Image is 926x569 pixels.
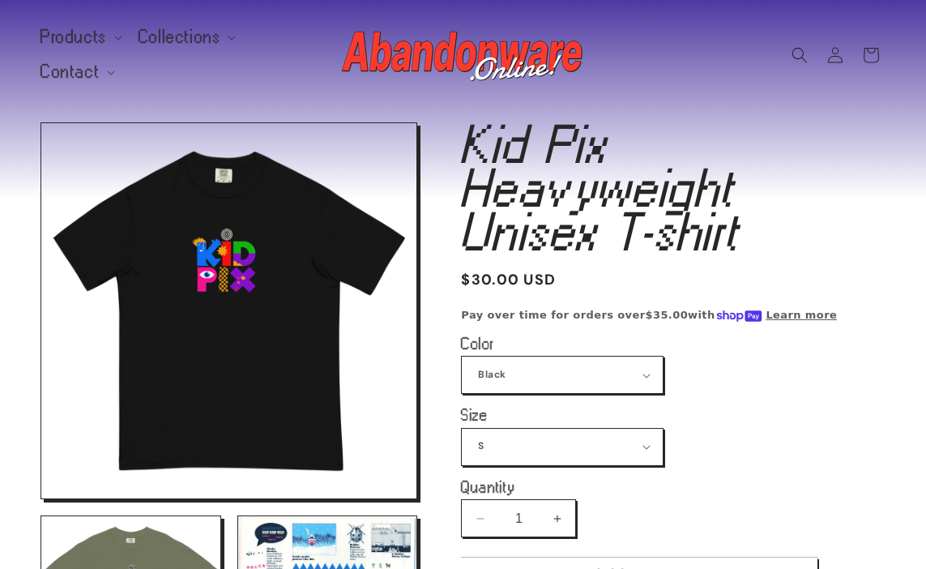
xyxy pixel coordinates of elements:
[461,479,817,495] label: Quantity
[461,336,817,352] label: Color
[41,65,100,79] span: Contact
[139,30,221,45] span: Collections
[129,20,243,54] summary: Collections
[782,37,817,73] summary: Search
[31,55,122,89] summary: Contact
[461,407,817,423] label: Size
[41,30,107,45] span: Products
[342,23,585,88] img: Abandonware
[461,269,556,291] span: $30.00 USD
[461,122,885,254] h1: Kid Pix Heavyweight Unisex T-shirt
[31,20,129,54] summary: Products
[335,16,591,93] a: Abandonware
